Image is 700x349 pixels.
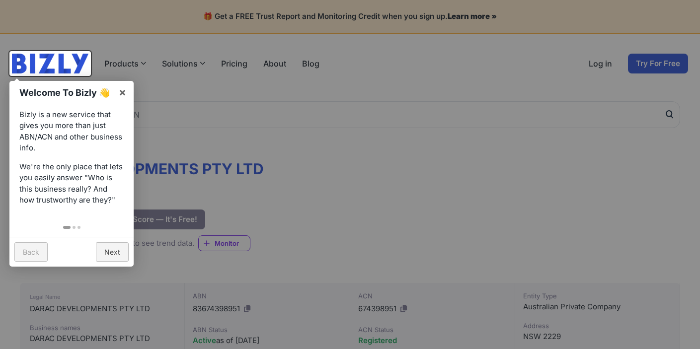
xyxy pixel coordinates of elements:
a: × [111,81,134,103]
a: Back [14,242,48,262]
p: We're the only place that lets you easily answer "Who is this business really? And how trustworth... [19,161,124,206]
p: Bizly is a new service that gives you more than just ABN/ACN and other business info. [19,109,124,154]
a: Next [96,242,129,262]
h1: Welcome To Bizly 👋 [19,86,113,99]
